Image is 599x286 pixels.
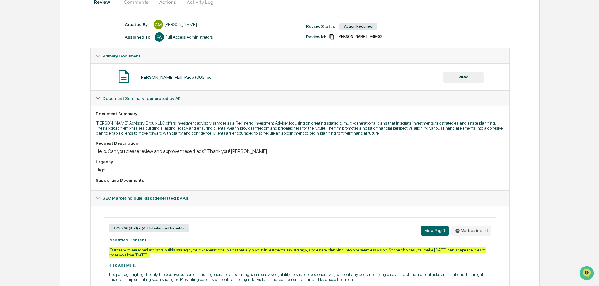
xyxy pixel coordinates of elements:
div: Review Status: [306,24,336,29]
p: [PERSON_NAME] Advisory Group LLC offers investment advisory services as a Registered Investment A... [96,121,504,136]
span: Attestations [52,128,78,135]
div: Review Id: [306,34,326,39]
span: Primary Document [103,53,140,58]
strong: Identified Content: [109,237,147,242]
div: Document Summary (generated by AI) [91,106,509,190]
p: The passage highlights only the positive outcomes (multi-generational planning, seamless vision, ... [109,272,491,282]
a: Powered byPylon [44,155,76,160]
span: • [52,102,54,107]
a: 🔎Data Lookup [4,138,42,149]
div: Document Summary (generated by AI) [91,91,509,106]
div: Document Summary [96,111,504,116]
div: [PERSON_NAME] Half-Page (003).pdf [140,75,213,80]
div: We're available if you need us! [28,54,86,59]
div: Request Description [96,141,504,146]
span: [DATE] [56,102,68,107]
div: Created By: ‎ ‎ [125,22,151,27]
div: Urgency [96,159,504,164]
button: Mark as invalid [451,226,491,236]
u: (generated by AI) [153,196,188,201]
span: Data Lookup [13,140,40,147]
p: How can we help? [6,13,114,23]
div: [PERSON_NAME] [164,22,197,27]
div: SEC Marketing Rule Risk (generated by AI) [91,191,509,206]
div: Full Access Administrators [165,35,213,40]
span: [PERSON_NAME] [19,102,51,107]
strong: Risk Analysis: [109,262,136,267]
div: CM [154,20,163,29]
span: Document Summary [103,96,181,101]
div: 🖐️ [6,129,11,134]
u: (generated by AI) [145,96,181,101]
span: Pylon [62,156,76,160]
img: Tammy Steffen [6,79,16,89]
a: 🗄️Attestations [43,126,80,137]
span: [DATE] [56,85,68,90]
img: 8933085812038_c878075ebb4cc5468115_72.jpg [13,48,24,59]
span: [PERSON_NAME] [19,85,51,90]
div: Assigned To: [125,35,151,40]
div: Start new chat [28,48,103,54]
img: 1746055101610-c473b297-6a78-478c-a979-82029cc54cd1 [6,48,18,59]
span: d0896970-1ade-46cd-ae68-99ffb8c11b53 [336,34,383,39]
span: • [52,85,54,90]
div: 275.206(4)-1(a)(4) Unbalanced Benefits [109,224,189,232]
button: Start new chat [107,50,114,57]
span: SEC Marketing Rule Risk [103,196,188,201]
div: Primary Document [91,48,509,63]
span: Preclearance [13,128,40,135]
iframe: Open customer support [579,265,596,282]
button: View Page1 [421,226,449,236]
div: 🗄️ [45,129,50,134]
div: Hello, Can you please review and approve these 4 ads? Thank you! [PERSON_NAME] [96,148,504,154]
button: See all [97,68,114,76]
div: Action Required [339,23,377,30]
button: VIEW [443,72,484,83]
div: FA [155,32,164,42]
img: Document Icon [116,69,132,84]
div: Our team of seasoned advisors builds strategic, multi-generational plans that align your investme... [109,247,486,258]
img: Tammy Steffen [6,96,16,106]
div: Supporting Documents [96,178,504,183]
div: Primary Document [91,63,509,90]
div: High [96,167,504,173]
div: Past conversations [6,70,42,75]
div: 🔎 [6,141,11,146]
a: 🖐️Preclearance [4,126,43,137]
